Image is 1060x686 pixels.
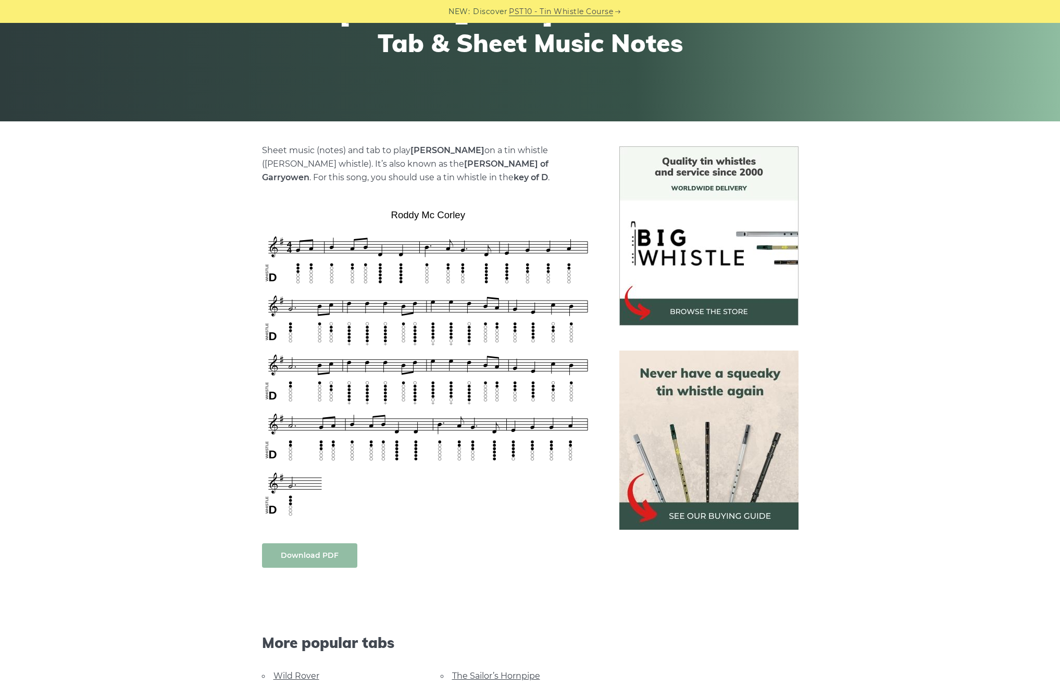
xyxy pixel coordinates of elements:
[262,206,594,522] img: Roddy Mc Corley Tin Whistle Tab & Sheet Music
[273,671,319,681] a: Wild Rover
[509,6,613,18] a: PST10 - Tin Whistle Course
[262,543,357,568] a: Download PDF
[262,159,548,182] strong: [PERSON_NAME] of Garryowen
[619,146,799,326] img: BigWhistle Tin Whistle Store
[262,144,594,184] p: Sheet music (notes) and tab to play on a tin whistle ([PERSON_NAME] whistle). It’s also known as ...
[410,145,484,155] strong: [PERSON_NAME]
[448,6,470,18] span: NEW:
[619,351,799,530] img: tin whistle buying guide
[452,671,540,681] a: The Sailor’s Hornpipe
[262,634,594,652] span: More popular tabs
[514,172,548,182] strong: key of D
[473,6,507,18] span: Discover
